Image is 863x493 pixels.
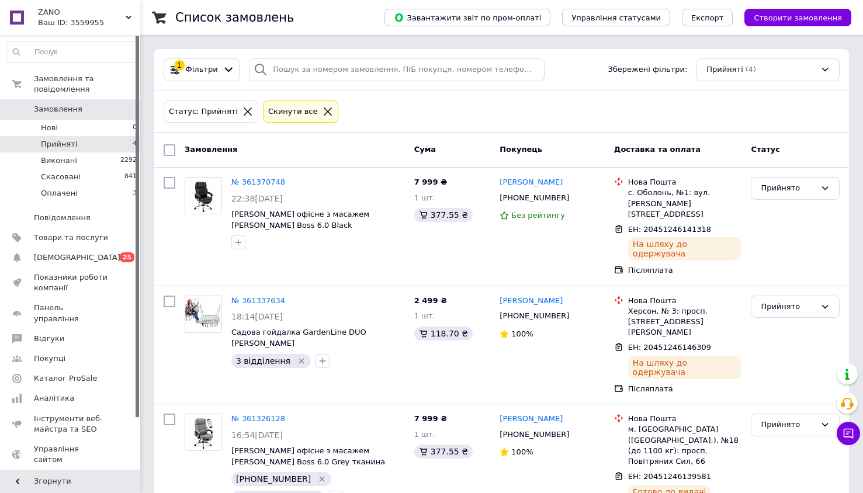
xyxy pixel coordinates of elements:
[133,123,137,133] span: 0
[511,329,533,338] span: 100%
[562,9,670,26] button: Управління статусами
[414,445,473,459] div: 377.55 ₴
[231,296,285,305] a: № 361337634
[628,265,742,276] div: Післяплата
[34,74,140,95] span: Замовлення та повідомлення
[571,13,661,22] span: Управління статусами
[837,422,860,445] button: Чат з покупцем
[41,155,77,166] span: Виконані
[34,353,65,364] span: Покупці
[628,356,742,379] div: На шляху до одержувача
[34,444,108,465] span: Управління сайтом
[628,237,742,261] div: На шляху до одержувача
[608,64,687,75] span: Збережені фільтри:
[188,178,219,214] img: Фото товару
[34,272,108,293] span: Показники роботи компанії
[744,9,851,26] button: Створити замовлення
[384,9,550,26] button: Завантажити звіт по пром-оплаті
[133,139,137,150] span: 4
[414,296,447,305] span: 2 499 ₴
[628,306,742,338] div: Херсон, № 3: просп. [STREET_ADDRESS][PERSON_NAME]
[34,393,74,404] span: Аналітика
[317,474,327,484] svg: Видалити мітку
[733,13,851,22] a: Створити замовлення
[761,419,816,431] div: Прийнято
[628,424,742,467] div: м. [GEOGRAPHIC_DATA] ([GEOGRAPHIC_DATA].), №18 (до 1100 кг): просп. Повітряних Сил, 66
[628,177,742,188] div: Нова Пошта
[628,296,742,306] div: Нова Пошта
[185,145,237,154] span: Замовлення
[120,155,137,166] span: 2292
[414,430,435,439] span: 1 шт.
[34,414,108,435] span: Інструменти веб-майстра та SEO
[500,296,563,307] a: [PERSON_NAME]
[249,58,544,81] input: Пошук за номером замовлення, ПІБ покупця, номером телефону, Email, номером накладної
[120,252,134,262] span: 25
[414,193,435,202] span: 1 шт.
[266,106,320,118] div: Cкинути все
[174,60,185,71] div: 1
[6,41,137,63] input: Пошук
[34,373,97,384] span: Каталог ProSale
[186,64,218,75] span: Фільтри
[38,18,140,28] div: Ваш ID: 3559955
[236,356,290,366] span: 3 відділення
[511,447,533,456] span: 100%
[414,208,473,222] div: 377.55 ₴
[185,298,221,330] img: Фото товару
[231,194,283,203] span: 22:38[DATE]
[34,252,120,263] span: [DEMOGRAPHIC_DATA]
[414,327,473,341] div: 118.70 ₴
[414,414,447,423] span: 7 999 ₴
[236,474,311,484] span: [PHONE_NUMBER]
[614,145,701,154] span: Доставка та оплата
[497,427,571,442] div: [PHONE_NUMBER]
[231,210,369,230] a: [PERSON_NAME] офісне з масажем [PERSON_NAME] Boss 6.0 Black
[691,13,724,22] span: Експорт
[706,64,743,75] span: Прийняті
[414,178,447,186] span: 7 999 ₴
[628,343,711,352] span: ЕН: 20451246146309
[124,172,137,182] span: 841
[746,65,756,74] span: (4)
[761,301,816,313] div: Прийнято
[133,188,137,199] span: 3
[297,356,306,366] svg: Видалити мітку
[34,104,82,114] span: Замовлення
[628,414,742,424] div: Нова Пошта
[185,414,222,451] a: Фото товару
[175,11,294,25] h1: Список замовлень
[497,190,571,206] div: [PHONE_NUMBER]
[500,177,563,188] a: [PERSON_NAME]
[231,414,285,423] a: № 361326128
[628,225,711,234] span: ЕН: 20451246141318
[231,430,283,440] span: 16:54[DATE]
[41,123,58,133] span: Нові
[231,328,366,348] a: Садова гойдалка GardenLine DUO [PERSON_NAME]
[414,145,436,154] span: Cума
[231,446,385,466] a: [PERSON_NAME] офісне з масажем [PERSON_NAME] Boss 6.0 Grey тканина
[190,414,216,450] img: Фото товару
[34,213,91,223] span: Повідомлення
[414,311,435,320] span: 1 шт.
[34,334,64,344] span: Відгуки
[41,188,78,199] span: Оплачені
[231,312,283,321] span: 18:14[DATE]
[185,296,222,333] a: Фото товару
[167,106,240,118] div: Статус: Прийняті
[628,472,711,481] span: ЕН: 20451246139581
[751,145,780,154] span: Статус
[511,211,565,220] span: Без рейтингу
[761,182,816,195] div: Прийнято
[231,178,285,186] a: № 361370748
[628,384,742,394] div: Післяплата
[500,145,542,154] span: Покупець
[754,13,842,22] span: Створити замовлення
[34,232,108,243] span: Товари та послуги
[682,9,733,26] button: Експорт
[497,308,571,324] div: [PHONE_NUMBER]
[34,303,108,324] span: Панель управління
